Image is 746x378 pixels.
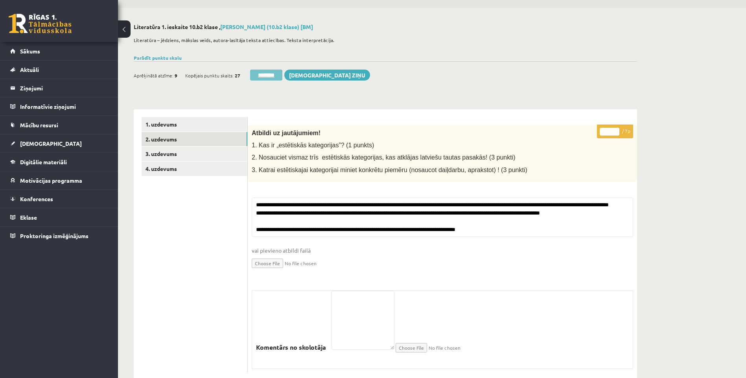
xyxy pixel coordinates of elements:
[185,70,234,81] span: Kopējais punktu skaits:
[10,134,108,152] a: [DEMOGRAPHIC_DATA]
[10,171,108,189] a: Motivācijas programma
[175,70,177,81] span: 9
[10,227,108,245] a: Proktoringa izmēģinājums
[10,208,108,226] a: Eklase
[142,132,247,147] a: 2. uzdevums
[9,14,72,33] a: Rīgas 1. Tālmācības vidusskola
[252,154,516,161] span: 2. Nosauciet vismaz trīs estētiskās kategorijas, kas atklājas latviešu tautas pasakās! (3 punkti)
[10,61,108,79] a: Aktuāli
[134,37,633,44] p: Literatūra – jēdziens, mākslas veids, autora-lasītāja teksta attiecības. Teksta interpretācija.
[20,97,108,116] legend: Informatīvie ziņojumi
[252,167,527,173] span: 3. Katrai estētiskajai kategorijai miniet konkrētu piemēru (nosaucot daiļdarbu, aprakstot) ! (3 p...
[235,70,240,81] span: 27
[284,70,370,81] a: [DEMOGRAPHIC_DATA] ziņu
[252,246,633,255] span: vai pievieno atbildi failā
[252,142,374,149] span: 1. Kas ir „estētiskās kategorijas”? (1 punkts)
[597,125,633,138] p: / 7p
[220,23,313,30] a: [PERSON_NAME] (10.b2 klase) [BM]
[20,79,108,97] legend: Ziņojumi
[142,147,247,161] a: 3. uzdevums
[10,97,108,116] a: Informatīvie ziņojumi
[10,153,108,171] a: Digitālie materiāli
[10,116,108,134] a: Mācību resursi
[134,24,637,30] h2: Literatūra 1. ieskaite 10.b2 klase ,
[20,66,39,73] span: Aktuāli
[20,121,58,128] span: Mācību resursi
[252,130,321,136] span: Atbildi uz jautājumiem!
[20,158,67,165] span: Digitālie materiāli
[134,70,173,81] span: Aprēķinātā atzīme:
[10,79,108,97] a: Ziņojumi
[10,190,108,208] a: Konferences
[20,214,37,221] span: Eklase
[134,55,182,61] a: Parādīt punktu skalu
[20,177,82,184] span: Motivācijas programma
[20,232,88,239] span: Proktoringa izmēģinājums
[252,339,330,356] label: Komentārs no skolotāja
[20,195,53,202] span: Konferences
[142,117,247,132] a: 1. uzdevums
[20,48,40,55] span: Sākums
[20,140,82,147] span: [DEMOGRAPHIC_DATA]
[10,42,108,60] a: Sākums
[142,161,247,176] a: 4. uzdevums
